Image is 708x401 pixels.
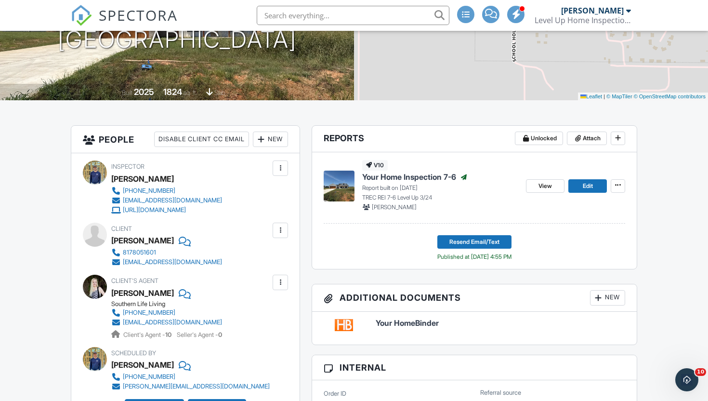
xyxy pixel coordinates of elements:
[123,197,222,204] div: [EMAIL_ADDRESS][DOMAIN_NAME]
[111,163,144,170] span: Inspector
[312,284,637,312] h3: Additional Documents
[123,187,175,195] div: [PHONE_NUMBER]
[123,258,222,266] div: [EMAIL_ADDRESS][DOMAIN_NAME]
[71,5,92,26] img: The Best Home Inspection Software - Spectora
[111,277,158,284] span: Client's Agent
[257,6,449,25] input: Search everything...
[634,94,706,99] a: © OpenStreetMap contributors
[111,257,222,267] a: [EMAIL_ADDRESS][DOMAIN_NAME]
[111,172,174,186] div: [PERSON_NAME]
[123,331,173,338] span: Client's Agent -
[71,13,178,33] a: SPECTORA
[606,94,632,99] a: © MapTiler
[111,205,222,215] a: [URL][DOMAIN_NAME]
[590,290,625,306] div: New
[111,358,174,372] div: [PERSON_NAME]
[111,286,174,300] a: [PERSON_NAME]
[376,319,625,328] a: Your HomeBinder
[71,126,300,153] h3: People
[253,132,288,147] div: New
[214,89,225,96] span: slab
[123,309,175,317] div: [PHONE_NUMBER]
[123,383,270,390] div: [PERSON_NAME][EMAIL_ADDRESS][DOMAIN_NAME]
[123,373,175,381] div: [PHONE_NUMBER]
[324,389,346,398] label: Order ID
[561,6,624,15] div: [PERSON_NAME]
[177,331,222,338] span: Seller's Agent -
[111,225,132,232] span: Client
[695,368,706,376] span: 10
[111,372,270,382] a: [PHONE_NUMBER]
[163,87,182,97] div: 1824
[603,94,605,99] span: |
[535,15,631,25] div: Level Up Home Inspections
[111,248,222,257] a: 8178051601
[154,132,249,147] div: Disable Client CC Email
[111,318,222,327] a: [EMAIL_ADDRESS][DOMAIN_NAME]
[111,233,174,248] div: [PERSON_NAME]
[111,349,156,357] span: Scheduled By
[111,300,230,308] div: Southern Life Living
[580,94,602,99] a: Leaflet
[165,331,171,338] strong: 10
[184,89,197,96] span: sq. ft.
[123,206,186,214] div: [URL][DOMAIN_NAME]
[111,196,222,205] a: [EMAIL_ADDRESS][DOMAIN_NAME]
[134,87,154,97] div: 2025
[335,319,353,331] img: homebinder-01ee79ab6597d7457983ebac235b49a047b0a9616a008fb4a345000b08f3b69e.png
[99,5,178,25] span: SPECTORA
[111,308,222,318] a: [PHONE_NUMBER]
[58,2,297,53] h1: [STREET_ADDRESS] [GEOGRAPHIC_DATA]
[111,382,270,391] a: [PERSON_NAME][EMAIL_ADDRESS][DOMAIN_NAME]
[122,89,132,96] span: Built
[123,249,156,256] div: 8178051601
[675,368,698,391] iframe: Intercom live chat
[480,388,521,397] label: Referral source
[111,186,222,196] a: [PHONE_NUMBER]
[218,331,222,338] strong: 0
[312,355,637,380] h3: Internal
[123,319,222,326] div: [EMAIL_ADDRESS][DOMAIN_NAME]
